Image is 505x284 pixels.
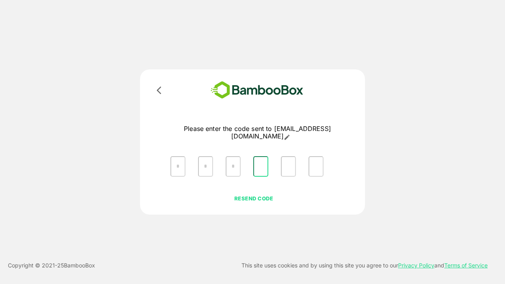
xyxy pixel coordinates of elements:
button: RESEND CODE [208,192,299,204]
input: Please enter OTP character 5 [281,156,296,177]
a: Privacy Policy [398,262,434,269]
input: Please enter OTP character 4 [253,156,268,177]
p: Copyright © 2021- 25 BambooBox [8,261,95,270]
img: bamboobox [199,79,315,101]
a: Terms of Service [444,262,488,269]
input: Please enter OTP character 1 [170,156,185,177]
input: Please enter OTP character 6 [309,156,324,177]
p: RESEND CODE [209,194,299,203]
input: Please enter OTP character 3 [226,156,241,177]
p: Please enter the code sent to [EMAIL_ADDRESS][DOMAIN_NAME] [164,125,351,140]
input: Please enter OTP character 2 [198,156,213,177]
p: This site uses cookies and by using this site you agree to our and [241,261,488,270]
